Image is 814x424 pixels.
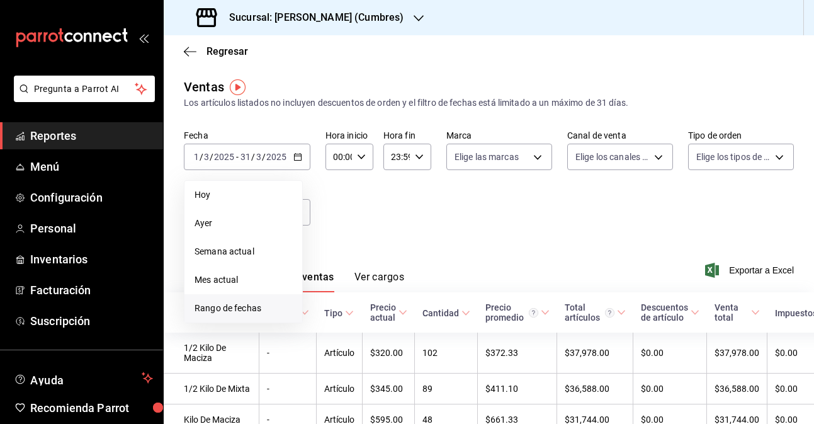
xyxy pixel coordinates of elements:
[30,312,153,329] span: Suscripción
[184,131,310,140] label: Fecha
[30,251,153,268] span: Inventarios
[415,374,478,404] td: 89
[715,302,749,323] div: Venta total
[557,374,633,404] td: $36,588.00
[485,302,550,323] span: Precio promedio
[708,263,794,278] button: Exportar a Excel
[370,302,396,323] div: Precio actual
[204,271,404,292] div: navigation tabs
[446,131,552,140] label: Marca
[567,131,673,140] label: Canal de venta
[193,152,200,162] input: --
[200,152,203,162] span: /
[195,273,292,287] span: Mes actual
[565,302,626,323] span: Total artículos
[30,370,137,386] span: Ayuda
[688,131,794,140] label: Tipo de orden
[30,399,153,416] span: Recomienda Parrot
[262,152,266,162] span: /
[485,302,538,323] div: Precio promedio
[213,152,235,162] input: ----
[605,308,614,318] svg: El total artículos considera cambios de precios en los artículos así como costos adicionales por ...
[195,302,292,315] span: Rango de fechas
[30,189,153,206] span: Configuración
[575,151,650,163] span: Elige los canales de venta
[478,333,557,374] td: $372.33
[164,374,259,404] td: 1/2 Kilo De Mixta
[138,33,149,43] button: open_drawer_menu
[203,152,210,162] input: --
[30,127,153,144] span: Reportes
[251,152,255,162] span: /
[370,302,407,323] span: Precio actual
[324,308,354,318] span: Tipo
[259,333,317,374] td: -
[184,45,248,57] button: Regresar
[195,188,292,202] span: Hoy
[633,333,707,374] td: $0.00
[266,152,287,162] input: ----
[641,302,699,323] span: Descuentos de artículo
[256,152,262,162] input: --
[164,333,259,374] td: 1/2 Kilo De Maciza
[30,282,153,299] span: Facturación
[30,220,153,237] span: Personal
[707,374,767,404] td: $36,588.00
[633,374,707,404] td: $0.00
[219,10,404,25] h3: Sucursal: [PERSON_NAME] (Cumbres)
[317,374,363,404] td: Artículo
[422,308,470,318] span: Cantidad
[230,79,246,95] img: Tooltip marker
[30,158,153,175] span: Menú
[236,152,239,162] span: -
[363,333,415,374] td: $320.00
[422,308,459,318] div: Cantidad
[363,374,415,404] td: $345.00
[34,83,135,96] span: Pregunta a Parrot AI
[715,302,760,323] span: Venta total
[283,271,334,292] button: Ver ventas
[478,374,557,404] td: $411.10
[195,217,292,230] span: Ayer
[696,151,771,163] span: Elige los tipos de orden
[415,333,478,374] td: 102
[641,302,688,323] div: Descuentos de artículo
[317,333,363,374] td: Artículo
[259,374,317,404] td: -
[184,96,794,110] div: Los artículos listados no incluyen descuentos de orden y el filtro de fechas está limitado a un m...
[240,152,251,162] input: --
[354,271,405,292] button: Ver cargos
[210,152,213,162] span: /
[195,245,292,258] span: Semana actual
[383,131,431,140] label: Hora fin
[557,333,633,374] td: $37,978.00
[206,45,248,57] span: Regresar
[9,91,155,105] a: Pregunta a Parrot AI
[529,308,538,318] svg: Precio promedio = Total artículos / cantidad
[325,131,373,140] label: Hora inicio
[184,77,224,96] div: Ventas
[14,76,155,102] button: Pregunta a Parrot AI
[707,333,767,374] td: $37,978.00
[455,151,519,163] span: Elige las marcas
[324,308,342,318] div: Tipo
[565,302,614,323] div: Total artículos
